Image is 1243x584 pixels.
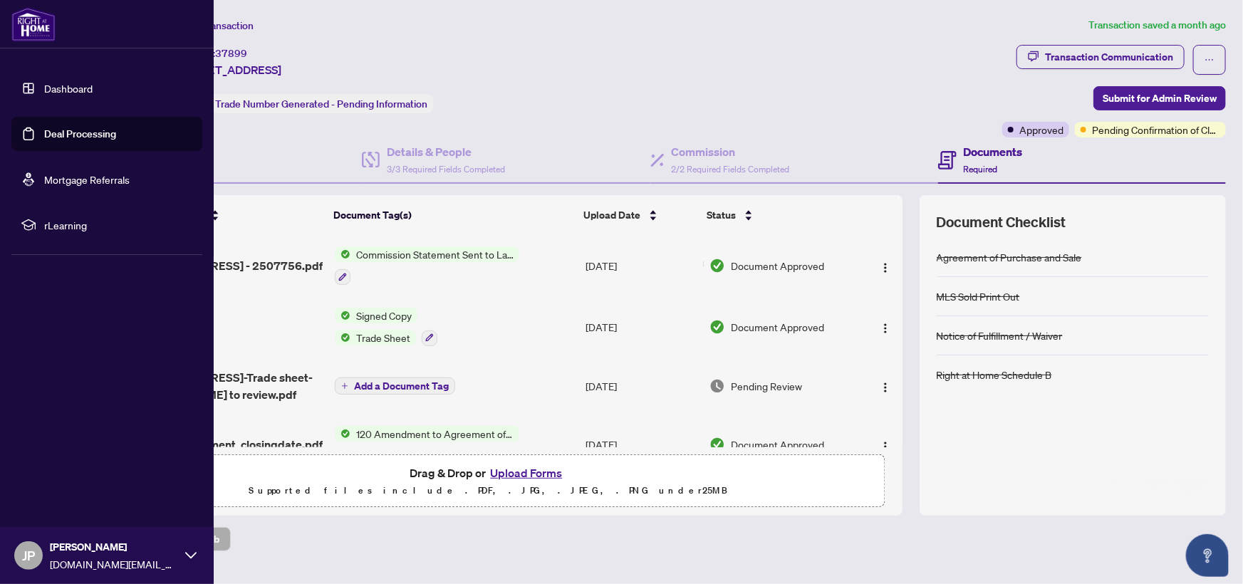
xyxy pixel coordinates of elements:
span: Pending Review [731,378,802,394]
button: Submit for Admin Review [1093,86,1226,110]
span: Required [964,164,998,174]
button: Logo [874,433,897,456]
img: Status Icon [335,426,350,442]
span: [DOMAIN_NAME][EMAIL_ADDRESS][DOMAIN_NAME] [50,556,178,572]
div: Status: [177,94,433,113]
img: logo [11,7,56,41]
div: Notice of Fulfillment / Waiver [937,328,1063,343]
button: Status IconSigned CopyStatus IconTrade Sheet [335,308,437,346]
span: Document Approved [731,437,824,452]
div: Right at Home Schedule B [937,367,1052,382]
span: Approved [1019,122,1063,137]
div: MLS Sold Print Out [937,288,1020,304]
button: Logo [874,254,897,277]
span: [STREET_ADDRESS]-Trade sheet-[PERSON_NAME] to review.pdf [135,369,323,403]
button: Transaction Communication [1016,45,1185,69]
img: Logo [880,382,891,393]
img: Document Status [709,378,725,394]
div: Transaction Communication [1045,46,1173,68]
span: 37899 [215,47,247,60]
span: signed amendment_closingdate.pdf [135,436,323,453]
button: Logo [874,316,897,338]
th: (12) File Name [128,195,328,235]
button: Add a Document Tag [335,377,455,395]
span: Add a Document Tag [354,381,449,391]
td: [DATE] [580,235,704,296]
h4: Documents [964,143,1023,160]
th: Status [701,195,855,235]
span: Pending Confirmation of Closing [1092,122,1220,137]
span: Signed Copy [350,308,417,323]
img: Status Icon [335,308,350,323]
img: Logo [880,262,891,273]
span: Status [707,207,736,223]
span: Document Checklist [937,212,1066,232]
span: Drag & Drop or [410,464,566,482]
article: Transaction saved a month ago [1088,17,1226,33]
span: Document Approved [731,258,824,273]
span: plus [341,382,348,390]
span: 2/2 Required Fields Completed [672,164,790,174]
h4: Commission [672,143,790,160]
button: Logo [874,375,897,397]
span: rLearning [44,217,192,233]
span: Upload Date [583,207,640,223]
td: [DATE] [580,296,704,358]
button: Add a Document Tag [335,377,455,395]
span: 3/3 Required Fields Completed [387,164,505,174]
div: Agreement of Purchase and Sale [937,249,1082,265]
span: Trade Sheet [350,330,416,345]
img: Document Status [709,437,725,452]
h4: Details & People [387,143,505,160]
span: JP [22,546,35,565]
td: [DATE] [580,358,704,414]
img: Status Icon [335,330,350,345]
a: Dashboard [44,82,93,95]
button: Status Icon120 Amendment to Agreement of Purchase and Sale [335,426,519,464]
img: Logo [880,323,891,334]
a: Mortgage Referrals [44,173,130,186]
span: Document Approved [731,319,824,335]
span: View Transaction [177,19,254,32]
span: 120 Amendment to Agreement of Purchase and Sale [350,426,519,442]
img: Document Status [709,258,725,273]
button: Open asap [1186,534,1229,577]
p: Supported files include .PDF, .JPG, .JPEG, .PNG under 25 MB [100,482,876,499]
span: Drag & Drop orUpload FormsSupported files include .PDF, .JPG, .JPEG, .PNG under25MB [92,455,885,508]
th: Upload Date [578,195,701,235]
img: Logo [880,441,891,452]
th: Document Tag(s) [328,195,577,235]
span: [STREET_ADDRESS] [177,61,281,78]
span: [STREET_ADDRESS] - 2507756.pdf [135,257,323,274]
span: Trade Number Generated - Pending Information [215,98,427,110]
span: ellipsis [1205,55,1215,65]
span: Submit for Admin Review [1103,87,1217,110]
td: [DATE] [580,414,704,476]
img: Status Icon [335,246,350,262]
span: [PERSON_NAME] [50,539,178,555]
button: Upload Forms [486,464,566,482]
img: Document Status [709,319,725,335]
span: Commission Statement Sent to Lawyer [350,246,519,262]
a: Deal Processing [44,127,116,140]
button: Status IconCommission Statement Sent to Lawyer [335,246,519,285]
